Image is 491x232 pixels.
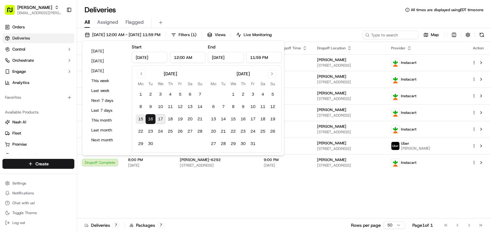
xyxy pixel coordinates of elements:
button: 21 [218,126,228,136]
p: Welcome 👋 [6,25,112,35]
th: Monday [208,81,218,87]
span: Orders [12,24,25,30]
button: 28 [195,126,205,136]
span: 8:00 PM [128,157,170,162]
button: This month [89,116,126,125]
span: Notifications [12,191,34,196]
button: 24 [248,126,258,136]
span: [PERSON_NAME] [317,141,346,146]
span: [PERSON_NAME] [317,74,346,79]
div: Action [472,46,485,51]
a: Product Catalog [5,153,72,158]
button: Live Monitoring [233,31,274,39]
button: 5 [175,89,185,99]
button: 18 [258,114,268,124]
span: Knowledge Base [12,89,47,96]
span: All times are displayed using EDT timezone [411,7,484,12]
button: This week [89,77,126,85]
button: 12 [175,102,185,112]
span: [STREET_ADDRESS] [317,113,381,118]
button: Filters(1) [168,31,199,39]
span: Instacart [401,160,416,165]
span: Settings [12,181,26,186]
span: Toggle Theme [12,210,37,215]
button: 16 [146,114,155,124]
input: Time [170,52,206,63]
button: 31 [248,139,258,149]
span: [STREET_ADDRESS] [317,96,381,101]
th: Thursday [238,81,248,87]
button: Promise [2,139,74,149]
button: Toggle Theme [2,209,74,217]
button: 3 [155,89,165,99]
span: [DATE] [264,113,307,118]
button: Map [421,31,442,39]
button: Chat with us! [2,199,74,207]
button: 1 [228,89,238,99]
th: Sunday [268,81,278,87]
th: Tuesday [218,81,228,87]
div: 📗 [6,90,11,95]
button: 8 [228,102,238,112]
input: Date [208,52,244,63]
a: Deliveries [2,33,74,43]
button: 8 [136,102,146,112]
button: 14 [195,102,205,112]
div: Packages [130,222,164,228]
img: profile_instacart_ahold_partner.png [391,75,399,83]
button: Go to previous month [137,69,146,78]
button: 12 [268,102,278,112]
button: Engage [2,67,74,77]
button: 21 [195,114,205,124]
button: [DATE] [89,47,126,56]
div: 7 [113,222,119,228]
a: Orders [2,22,74,32]
button: 26 [268,126,278,136]
button: Last month [89,126,126,135]
span: [PERSON_NAME] [317,107,346,112]
p: Rows per page [351,222,381,228]
span: [EMAIL_ADDRESS][PERSON_NAME][DOMAIN_NAME] [17,10,61,15]
button: 29 [228,139,238,149]
button: 7 [218,102,228,112]
span: Fleet [12,130,21,136]
span: 8:00 PM [264,141,307,146]
span: 11:00 AM [264,74,307,79]
span: [PERSON_NAME] [317,91,346,96]
input: Got a question? Start typing here... [16,40,111,46]
div: Page 1 of 1 [412,222,433,228]
button: Last 7 days [89,106,126,115]
button: 23 [146,126,155,136]
span: Create [35,161,49,167]
button: Notifications [2,189,74,197]
button: Create [2,159,74,169]
span: Uber [401,141,409,146]
span: [DATE] [264,63,307,68]
span: Map [431,32,439,38]
span: [DATE] [264,146,307,151]
th: Thursday [165,81,175,87]
button: 1 [136,89,146,99]
input: Time [246,52,282,63]
a: Promise [5,142,72,147]
th: Monday [136,81,146,87]
img: profile_instacart_ahold_partner.png [391,159,399,167]
img: Nash [6,6,19,19]
span: Views [215,32,225,38]
button: 22 [136,126,146,136]
span: Instacart [401,127,416,132]
button: 24 [155,126,165,136]
button: 23 [238,126,248,136]
span: Live Monitoring [244,32,272,38]
button: 11 [165,102,175,112]
button: 10 [248,102,258,112]
th: Tuesday [146,81,155,87]
div: We're available if you need us! [21,65,78,70]
button: [DATE] [89,67,126,75]
span: Nash AI [12,119,26,125]
span: Log out [12,220,25,225]
span: [STREET_ADDRESS] [317,146,381,151]
span: [DATE] [128,163,170,168]
button: 30 [238,139,248,149]
img: profile_instacart_ahold_partner.png [391,59,399,67]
